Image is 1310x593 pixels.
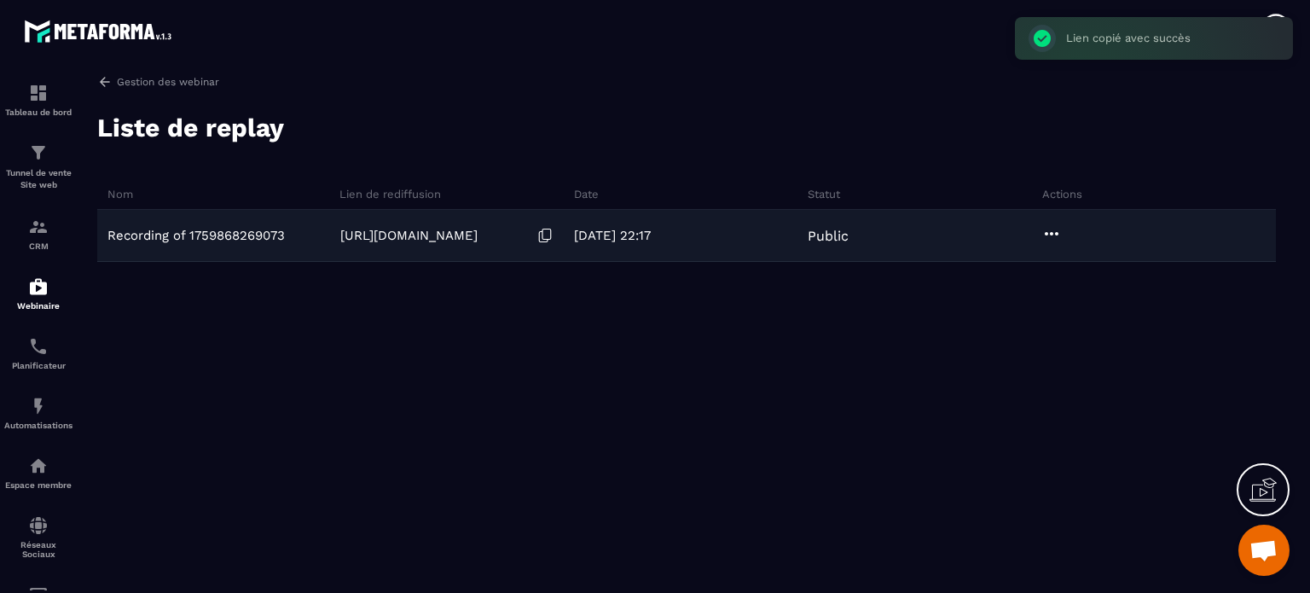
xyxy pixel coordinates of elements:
p: CRM [4,241,72,251]
a: automationsautomationsAutomatisations [4,383,72,443]
a: Gestion des webinar [97,74,1276,90]
h6: Lien de rediffusion [339,188,569,201]
p: Espace membre [4,480,72,490]
p: Planificateur [4,361,72,370]
p: Automatisations [4,421,72,430]
p: Réseaux Sociaux [4,540,72,559]
a: formationformationCRM [4,204,72,264]
img: social-network [28,515,49,536]
a: formationformationTunnel de vente Site web [4,130,72,204]
p: Recording of 1759868269073 [107,228,285,243]
a: social-networksocial-networkRéseaux Sociaux [4,503,72,572]
a: automationsautomationsEspace membre [4,443,72,503]
a: [URL][DOMAIN_NAME] [340,228,478,243]
p: Tableau de bord [4,108,72,117]
img: automations [28,456,49,476]
a: formationformationTableau de bord [4,70,72,130]
img: logo [24,15,177,47]
h6: Statut [808,188,1037,201]
img: formation [28,83,49,103]
img: formation [28,142,49,163]
img: scheduler [28,336,49,357]
a: schedulerschedulerPlanificateur [4,323,72,383]
p: Webinaire [4,301,72,311]
div: Ouvrir le chat [1238,525,1290,576]
h6: Nom [107,188,335,201]
a: automationsautomationsWebinaire [4,264,72,323]
img: automations [28,276,49,297]
h6: Actions [1042,188,1272,201]
p: Tunnel de vente Site web [4,167,72,191]
h6: Date [574,188,803,201]
p: [DATE] 22:17 [574,228,651,243]
div: Public [803,228,1037,244]
h2: Liste de replay [97,111,284,145]
img: formation [28,217,49,237]
img: automations [28,396,49,416]
p: Gestion des webinar [117,76,219,88]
